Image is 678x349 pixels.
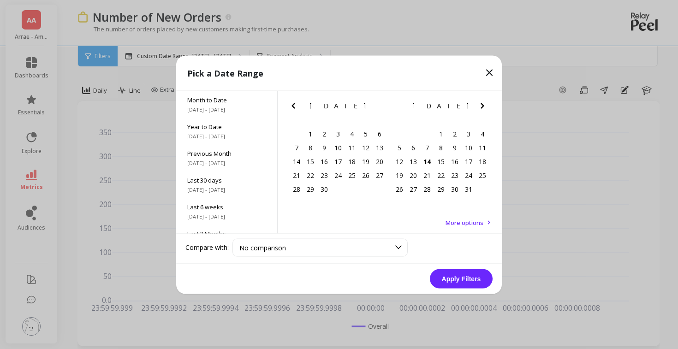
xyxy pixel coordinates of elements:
div: Choose Tuesday, October 7th, 2025 [420,141,434,154]
div: Choose Friday, October 24th, 2025 [462,168,476,182]
div: Choose Monday, September 1st, 2025 [303,127,317,141]
div: Choose Sunday, October 12th, 2025 [393,154,406,168]
div: Choose Friday, September 12th, 2025 [359,141,373,154]
div: Choose Thursday, October 2nd, 2025 [448,127,462,141]
div: Choose Sunday, September 7th, 2025 [290,141,303,154]
div: Choose Thursday, October 23rd, 2025 [448,168,462,182]
div: Choose Tuesday, September 30th, 2025 [317,182,331,196]
button: Previous Month [391,100,405,115]
div: Choose Sunday, October 26th, 2025 [393,182,406,196]
span: [DATE] [412,102,470,109]
span: Last 3 Months [187,229,266,237]
div: Choose Wednesday, September 10th, 2025 [331,141,345,154]
div: Choose Tuesday, September 16th, 2025 [317,154,331,168]
span: [DATE] - [DATE] [187,213,266,220]
p: Pick a Date Range [187,66,263,79]
div: Choose Friday, September 19th, 2025 [359,154,373,168]
span: [DATE] - [DATE] [187,106,266,113]
span: [DATE] - [DATE] [187,186,266,193]
div: Choose Thursday, October 9th, 2025 [448,141,462,154]
div: Choose Friday, October 17th, 2025 [462,154,476,168]
div: Choose Monday, September 8th, 2025 [303,141,317,154]
span: [DATE] - [DATE] [187,159,266,166]
div: Choose Thursday, September 25th, 2025 [345,168,359,182]
div: Choose Saturday, September 13th, 2025 [373,141,387,154]
div: Choose Monday, September 15th, 2025 [303,154,317,168]
div: Choose Wednesday, September 24th, 2025 [331,168,345,182]
div: Choose Tuesday, September 9th, 2025 [317,141,331,154]
button: Next Month [477,100,492,115]
div: Choose Friday, September 5th, 2025 [359,127,373,141]
div: Choose Friday, October 31st, 2025 [462,182,476,196]
div: Choose Sunday, September 14th, 2025 [290,154,303,168]
span: No comparison [239,243,286,252]
div: Choose Wednesday, September 17th, 2025 [331,154,345,168]
div: Choose Monday, September 22nd, 2025 [303,168,317,182]
div: Choose Thursday, October 16th, 2025 [448,154,462,168]
span: Year to Date [187,122,266,130]
button: Next Month [374,100,389,115]
div: Choose Sunday, October 5th, 2025 [393,141,406,154]
div: Choose Wednesday, October 8th, 2025 [434,141,448,154]
div: Choose Wednesday, October 29th, 2025 [434,182,448,196]
div: Choose Monday, October 13th, 2025 [406,154,420,168]
div: Choose Monday, October 6th, 2025 [406,141,420,154]
span: Month to Date [187,95,266,104]
div: Choose Wednesday, October 1st, 2025 [434,127,448,141]
div: Choose Saturday, September 6th, 2025 [373,127,387,141]
button: Apply Filters [430,269,493,288]
div: Choose Sunday, October 19th, 2025 [393,168,406,182]
div: Choose Tuesday, October 21st, 2025 [420,168,434,182]
div: Choose Sunday, September 21st, 2025 [290,168,303,182]
div: Choose Wednesday, October 22nd, 2025 [434,168,448,182]
div: Choose Sunday, September 28th, 2025 [290,182,303,196]
div: Choose Thursday, October 30th, 2025 [448,182,462,196]
div: month 2025-10 [393,127,489,196]
div: Choose Saturday, October 11th, 2025 [476,141,489,154]
span: [DATE] - [DATE] [187,132,266,140]
div: Choose Monday, October 27th, 2025 [406,182,420,196]
div: Choose Saturday, October 18th, 2025 [476,154,489,168]
span: [DATE] [309,102,367,109]
div: Choose Wednesday, October 15th, 2025 [434,154,448,168]
div: Choose Friday, October 10th, 2025 [462,141,476,154]
span: Last 30 days [187,176,266,184]
div: Choose Monday, October 20th, 2025 [406,168,420,182]
div: Choose Tuesday, September 2nd, 2025 [317,127,331,141]
div: Choose Saturday, October 25th, 2025 [476,168,489,182]
div: Choose Friday, October 3rd, 2025 [462,127,476,141]
div: Choose Tuesday, October 14th, 2025 [420,154,434,168]
div: Choose Saturday, October 4th, 2025 [476,127,489,141]
div: Choose Saturday, September 20th, 2025 [373,154,387,168]
div: Choose Saturday, September 27th, 2025 [373,168,387,182]
div: Choose Wednesday, September 3rd, 2025 [331,127,345,141]
div: Choose Monday, September 29th, 2025 [303,182,317,196]
div: Choose Thursday, September 18th, 2025 [345,154,359,168]
div: Choose Tuesday, September 23rd, 2025 [317,168,331,182]
div: Choose Tuesday, October 28th, 2025 [420,182,434,196]
span: Last 6 weeks [187,202,266,211]
div: Choose Friday, September 26th, 2025 [359,168,373,182]
span: More options [446,218,483,226]
button: Previous Month [288,100,303,115]
label: Compare with: [185,243,229,252]
div: Choose Thursday, September 4th, 2025 [345,127,359,141]
span: Previous Month [187,149,266,157]
div: Choose Thursday, September 11th, 2025 [345,141,359,154]
div: month 2025-09 [290,127,387,196]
